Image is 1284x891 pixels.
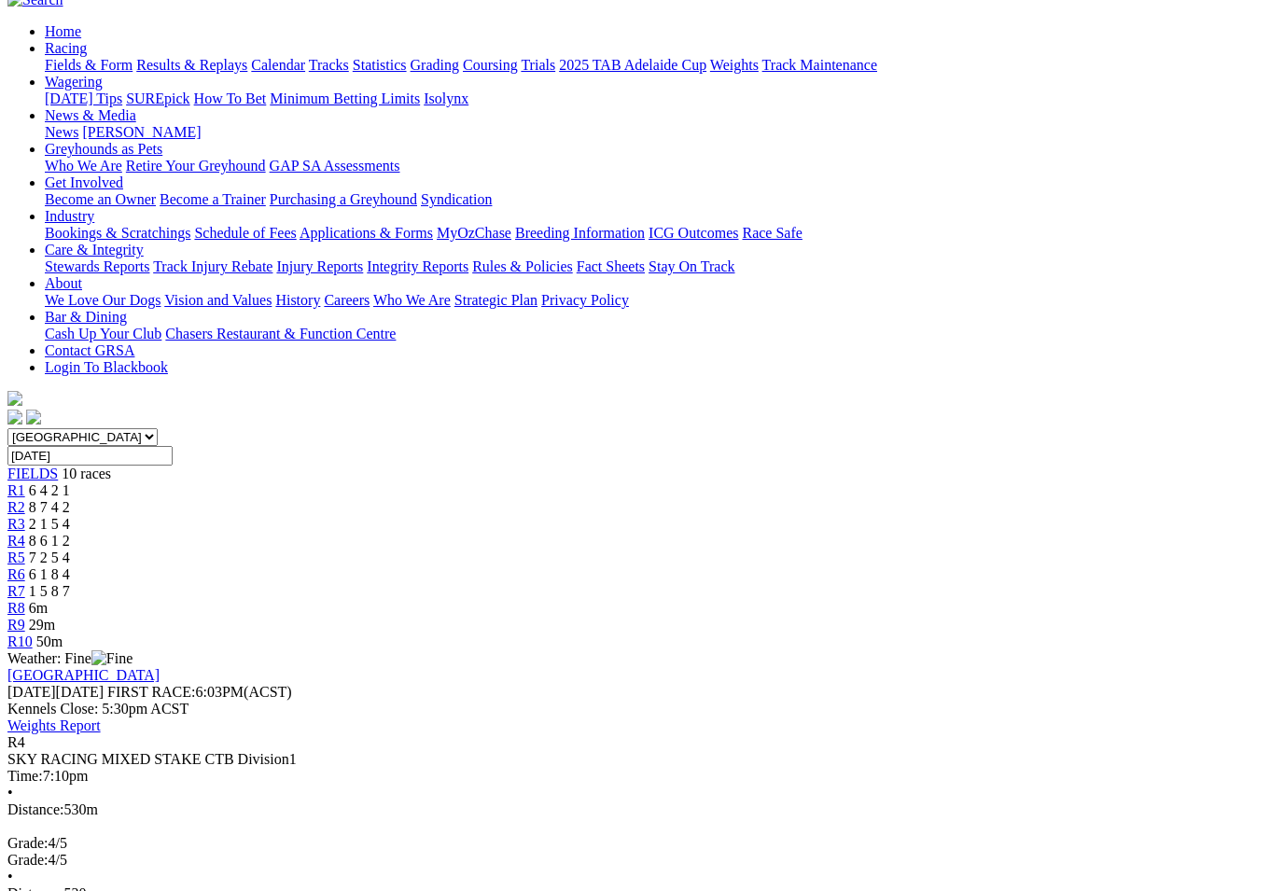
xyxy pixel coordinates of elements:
div: Greyhounds as Pets [45,158,1277,174]
span: R10 [7,633,33,649]
a: Trials [521,57,555,73]
div: Industry [45,225,1277,242]
a: We Love Our Dogs [45,292,160,308]
a: Results & Replays [136,57,247,73]
a: Track Maintenance [762,57,877,73]
a: Minimum Betting Limits [270,90,420,106]
a: R8 [7,600,25,616]
a: Home [45,23,81,39]
span: Grade: [7,852,49,868]
a: Breeding Information [515,225,645,241]
a: Strategic Plan [454,292,537,308]
span: 50m [36,633,63,649]
a: Bookings & Scratchings [45,225,190,241]
div: News & Media [45,124,1277,141]
span: [DATE] [7,684,56,700]
a: History [275,292,320,308]
a: ICG Outcomes [649,225,738,241]
a: [PERSON_NAME] [82,124,201,140]
span: R7 [7,583,25,599]
span: • [7,869,13,884]
span: 6 4 2 1 [29,482,70,498]
span: 8 6 1 2 [29,533,70,549]
input: Select date [7,446,173,466]
a: GAP SA Assessments [270,158,400,174]
a: Care & Integrity [45,242,144,258]
a: Purchasing a Greyhound [270,191,417,207]
div: 530m [7,801,1277,818]
img: twitter.svg [26,410,41,425]
a: News & Media [45,107,136,123]
a: Stewards Reports [45,258,149,274]
span: R4 [7,734,25,750]
a: MyOzChase [437,225,511,241]
span: 10 races [62,466,111,481]
a: R6 [7,566,25,582]
span: 6m [29,600,48,616]
a: Schedule of Fees [194,225,296,241]
img: facebook.svg [7,410,22,425]
a: R2 [7,499,25,515]
a: Retire Your Greyhound [126,158,266,174]
a: Vision and Values [164,292,272,308]
a: Privacy Policy [541,292,629,308]
a: Statistics [353,57,407,73]
span: Time: [7,768,43,784]
a: Tracks [309,57,349,73]
span: FIRST RACE: [107,684,195,700]
a: Applications & Forms [300,225,433,241]
a: Wagering [45,74,103,90]
div: 4/5 [7,835,1277,852]
span: 8 7 4 2 [29,499,70,515]
a: Race Safe [742,225,802,241]
a: FIELDS [7,466,58,481]
a: Become a Trainer [160,191,266,207]
a: Get Involved [45,174,123,190]
div: Racing [45,57,1277,74]
a: Chasers Restaurant & Function Centre [165,326,396,341]
div: Kennels Close: 5:30pm ACST [7,701,1277,717]
span: 6 1 8 4 [29,566,70,582]
span: [DATE] [7,684,104,700]
a: About [45,275,82,291]
a: Racing [45,40,87,56]
a: Grading [411,57,459,73]
a: Cash Up Your Club [45,326,161,341]
div: Care & Integrity [45,258,1277,275]
div: Get Involved [45,191,1277,208]
a: Fields & Form [45,57,133,73]
a: Greyhounds as Pets [45,141,162,157]
a: Who We Are [45,158,122,174]
a: Contact GRSA [45,342,134,358]
a: Fact Sheets [577,258,645,274]
span: 1 5 8 7 [29,583,70,599]
div: Wagering [45,90,1277,107]
a: Careers [324,292,370,308]
a: Rules & Policies [472,258,573,274]
a: Integrity Reports [367,258,468,274]
a: Weights [710,57,759,73]
span: Weather: Fine [7,650,133,666]
a: Injury Reports [276,258,363,274]
div: 4/5 [7,852,1277,869]
div: About [45,292,1277,309]
a: News [45,124,78,140]
a: R3 [7,516,25,532]
a: 2025 TAB Adelaide Cup [559,57,706,73]
span: 29m [29,617,55,633]
div: Bar & Dining [45,326,1277,342]
a: Track Injury Rebate [153,258,272,274]
a: Bar & Dining [45,309,127,325]
a: Login To Blackbook [45,359,168,375]
a: R4 [7,533,25,549]
div: 7:10pm [7,768,1277,785]
a: Industry [45,208,94,224]
div: SKY RACING MIXED STAKE CTB Division1 [7,751,1277,768]
a: Who We Are [373,292,451,308]
a: Weights Report [7,717,101,733]
span: R1 [7,482,25,498]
